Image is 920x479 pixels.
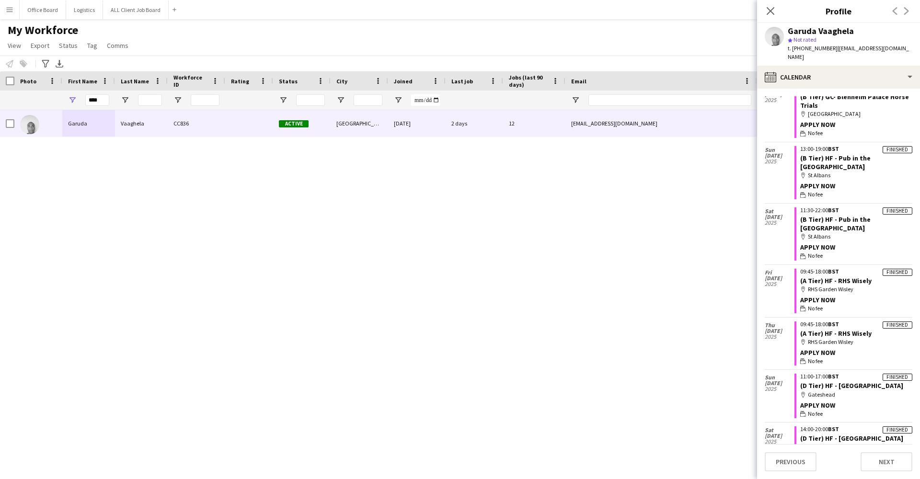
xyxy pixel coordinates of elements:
[793,36,816,43] span: Not rated
[828,268,839,275] span: BST
[765,433,794,439] span: [DATE]
[394,96,402,104] button: Open Filter Menu
[800,296,912,304] div: APPLY NOW
[800,381,903,390] a: (D Tier) HF - [GEOGRAPHIC_DATA]
[503,110,565,137] div: 12
[883,426,912,433] div: Finished
[27,39,53,52] a: Export
[757,66,920,89] div: Calendar
[765,208,794,214] span: Sat
[800,120,912,129] div: APPLY NOW
[800,154,871,171] a: (B Tier) HF - Pub in the [GEOGRAPHIC_DATA]
[31,41,49,50] span: Export
[861,452,912,471] button: Next
[800,171,912,180] div: St Albans
[808,129,823,137] span: No fee
[173,74,208,88] span: Workforce ID
[800,443,912,451] div: Gateshead
[411,94,440,106] input: Joined Filter Input
[765,275,794,281] span: [DATE]
[509,74,548,88] span: Jobs (last 90 days)
[138,94,162,106] input: Last Name Filter Input
[446,110,503,137] div: 2 days
[103,39,132,52] a: Comms
[354,94,382,106] input: City Filter Input
[800,207,912,213] div: 11:30-22:00
[828,373,839,380] span: BST
[800,329,872,338] a: (A Tier) HF - RHS Wisely
[765,281,794,287] span: 2025
[800,182,912,190] div: APPLY NOW
[336,78,347,85] span: City
[765,427,794,433] span: Sat
[20,0,66,19] button: Office Board
[808,190,823,199] span: No fee
[828,425,839,433] span: BST
[20,115,39,134] img: Garuda Vaaghela
[59,41,78,50] span: Status
[828,320,839,328] span: BST
[765,452,816,471] button: Previous
[765,380,794,386] span: [DATE]
[883,269,912,276] div: Finished
[765,270,794,275] span: Fri
[66,0,103,19] button: Logistics
[765,220,794,226] span: 2025
[87,41,97,50] span: Tag
[279,120,309,127] span: Active
[121,96,129,104] button: Open Filter Menu
[800,285,912,294] div: RHS Garden Wisley
[808,304,823,313] span: No fee
[40,58,51,69] app-action-btn: Advanced filters
[828,145,839,152] span: BST
[800,232,912,241] div: St Albans
[800,276,872,285] a: (A Tier) HF - RHS Wisely
[103,0,169,19] button: ALL Client Job Board
[765,147,794,153] span: Sun
[788,27,854,35] div: Garuda Vaaghela
[54,58,65,69] app-action-btn: Export XLSX
[173,96,182,104] button: Open Filter Menu
[83,39,101,52] a: Tag
[800,348,912,357] div: APPLY NOW
[800,434,903,443] a: (D Tier) HF - [GEOGRAPHIC_DATA]
[765,334,794,340] span: 2025
[800,338,912,346] div: RHS Garden Wisley
[765,159,794,164] span: 2025
[451,78,473,85] span: Last job
[765,439,794,445] span: 2025
[55,39,81,52] a: Status
[883,207,912,215] div: Finished
[828,206,839,214] span: BST
[4,39,25,52] a: View
[588,94,751,106] input: Email Filter Input
[331,110,388,137] div: [GEOGRAPHIC_DATA]
[394,78,413,85] span: Joined
[800,146,912,152] div: 13:00-19:00
[883,146,912,153] div: Finished
[8,23,78,37] span: My Workforce
[800,426,912,432] div: 14:00-20:00
[8,41,21,50] span: View
[788,45,909,60] span: | [EMAIL_ADDRESS][DOMAIN_NAME]
[883,374,912,381] div: Finished
[765,153,794,159] span: [DATE]
[279,96,287,104] button: Open Filter Menu
[800,92,909,110] a: (B Tier) GC- Blenheim Palace Horse Trials
[757,5,920,17] h3: Profile
[336,96,345,104] button: Open Filter Menu
[765,322,794,328] span: Thu
[765,97,794,103] span: 2025
[388,110,446,137] div: [DATE]
[808,251,823,260] span: No fee
[191,94,219,106] input: Workforce ID Filter Input
[20,78,36,85] span: Photo
[800,390,912,399] div: Gateshead
[765,375,794,380] span: Sun
[62,110,115,137] div: Garuda
[296,94,325,106] input: Status Filter Input
[571,78,586,85] span: Email
[808,357,823,365] span: No fee
[800,401,912,410] div: APPLY NOW
[765,386,794,392] span: 2025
